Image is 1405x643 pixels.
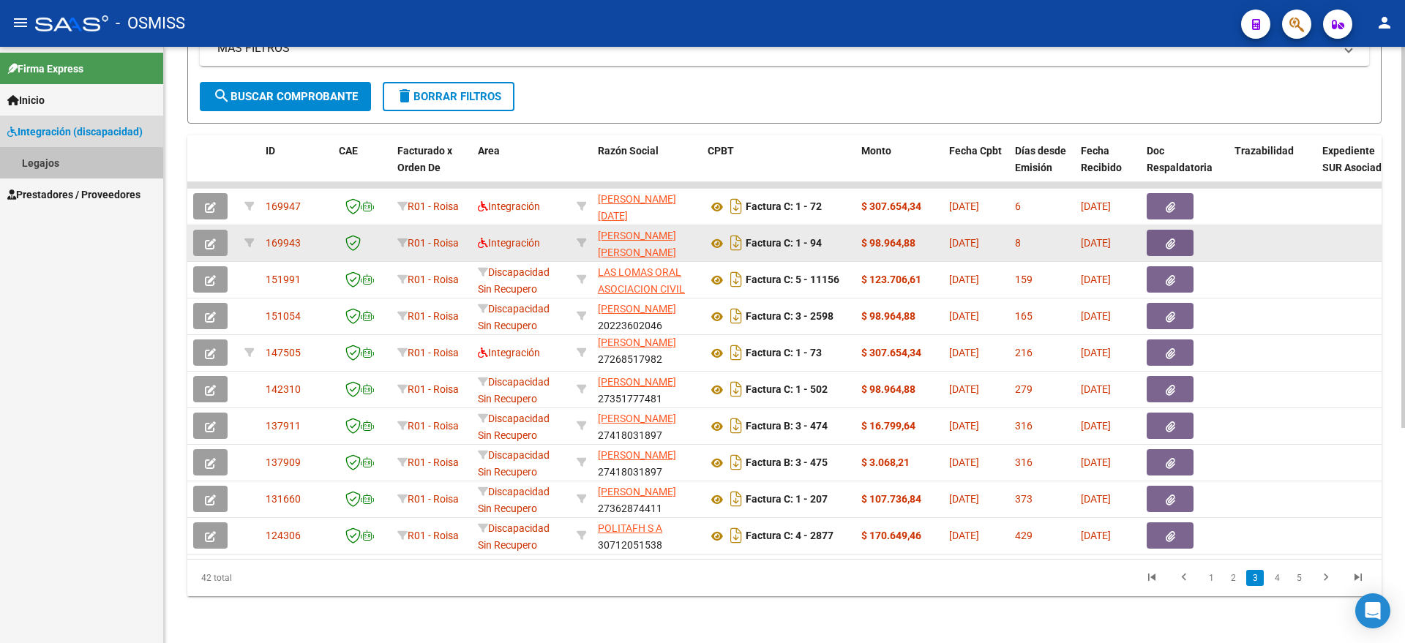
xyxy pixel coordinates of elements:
[478,486,550,514] span: Discapacidad Sin Recupero
[478,522,550,551] span: Discapacidad Sin Recupero
[861,200,921,212] strong: $ 307.654,34
[861,420,915,432] strong: $ 16.799,64
[598,376,676,388] span: [PERSON_NAME]
[12,14,29,31] mat-icon: menu
[1075,135,1141,200] datatable-header-cell: Fecha Recibido
[598,410,696,441] div: 27418031897
[7,92,45,108] span: Inicio
[478,266,550,295] span: Discapacidad Sin Recupero
[200,31,1369,66] mat-expansion-panel-header: MAS FILTROS
[1316,135,1397,200] datatable-header-cell: Expediente SUR Asociado
[1246,570,1264,586] a: 3
[1170,570,1198,586] a: go to previous page
[478,347,540,358] span: Integración
[266,200,301,212] span: 169947
[943,135,1009,200] datatable-header-cell: Fecha Cpbt
[1147,145,1213,173] span: Doc Respaldatoria
[949,530,979,541] span: [DATE]
[260,135,333,200] datatable-header-cell: ID
[391,135,472,200] datatable-header-cell: Facturado x Orden De
[266,145,275,157] span: ID
[746,457,828,469] strong: Factura B: 3 - 475
[266,274,301,285] span: 151991
[746,311,833,323] strong: Factura C: 3 - 2598
[592,135,702,200] datatable-header-cell: Razón Social
[746,201,822,213] strong: Factura C: 1 - 72
[861,347,921,358] strong: $ 307.654,34
[408,493,459,505] span: R01 - Roisa
[339,145,358,157] span: CAE
[598,374,696,405] div: 27351777481
[408,383,459,395] span: R01 - Roisa
[746,238,822,249] strong: Factura C: 1 - 94
[727,341,746,364] i: Descargar documento
[397,145,452,173] span: Facturado x Orden De
[746,494,828,505] strong: Factura C: 1 - 207
[200,82,371,111] button: Buscar Comprobante
[1288,565,1310,590] li: page 5
[1222,565,1244,590] li: page 2
[949,310,979,322] span: [DATE]
[1138,570,1166,586] a: go to first page
[1015,237,1021,249] span: 8
[598,145,659,157] span: Razón Social
[1081,310,1111,322] span: [DATE]
[1081,383,1111,395] span: [DATE]
[1355,593,1390,628] div: Open Intercom Messenger
[598,303,676,315] span: [PERSON_NAME]
[1344,570,1372,586] a: go to last page
[949,200,979,212] span: [DATE]
[7,187,140,203] span: Prestadores / Proveedores
[1081,237,1111,249] span: [DATE]
[383,82,514,111] button: Borrar Filtros
[861,274,921,285] strong: $ 123.706,61
[598,413,676,424] span: [PERSON_NAME]
[408,420,459,432] span: R01 - Roisa
[333,135,391,200] datatable-header-cell: CAE
[727,414,746,437] i: Descargar documento
[598,337,696,368] div: 27268517982
[408,274,459,285] span: R01 - Roisa
[1290,570,1308,586] a: 5
[727,195,746,218] i: Descargar documento
[861,456,910,468] strong: $ 3.068,21
[727,487,746,511] i: Descargar documento
[1081,274,1111,285] span: [DATE]
[598,264,696,295] div: 30644404575
[598,193,676,222] span: [PERSON_NAME][DATE]
[408,237,459,249] span: R01 - Roisa
[266,530,301,541] span: 124306
[855,135,943,200] datatable-header-cell: Monto
[949,383,979,395] span: [DATE]
[598,230,676,258] span: [PERSON_NAME] [PERSON_NAME]
[746,421,828,432] strong: Factura B: 3 - 474
[861,310,915,322] strong: $ 98.964,88
[727,268,746,291] i: Descargar documento
[949,237,979,249] span: [DATE]
[727,231,746,255] i: Descargar documento
[7,61,83,77] span: Firma Express
[1015,456,1033,468] span: 316
[266,420,301,432] span: 137911
[1244,565,1266,590] li: page 3
[472,135,571,200] datatable-header-cell: Area
[598,520,696,551] div: 30712051538
[478,413,550,441] span: Discapacidad Sin Recupero
[1200,565,1222,590] li: page 1
[266,493,301,505] span: 131660
[266,237,301,249] span: 169943
[1015,200,1021,212] span: 6
[1081,420,1111,432] span: [DATE]
[949,145,1002,157] span: Fecha Cpbt
[1081,493,1111,505] span: [DATE]
[727,304,746,328] i: Descargar documento
[1268,570,1286,586] a: 4
[598,336,676,348] span: [PERSON_NAME]
[949,274,979,285] span: [DATE]
[1015,530,1033,541] span: 429
[1266,565,1288,590] li: page 4
[1322,145,1387,173] span: Expediente SUR Asociado
[708,145,734,157] span: CPBT
[1081,530,1111,541] span: [DATE]
[478,145,500,157] span: Area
